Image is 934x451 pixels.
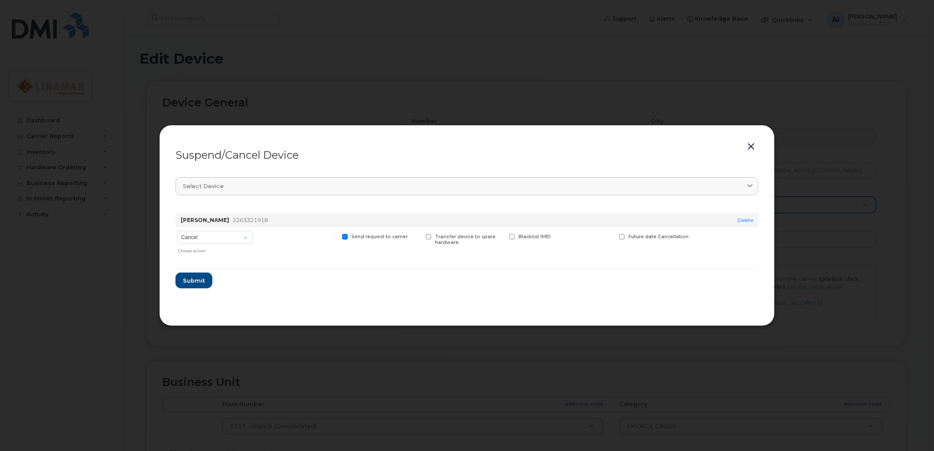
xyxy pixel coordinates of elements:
[609,234,613,238] input: Future date Cancellation
[628,234,689,240] span: Future date Cancellation
[351,234,408,240] span: Send request to carrier
[233,217,268,223] span: 2263321918
[175,150,759,160] div: Suspend/Cancel Device
[178,245,253,254] div: Choose action
[181,217,229,223] strong: [PERSON_NAME]
[183,276,205,285] span: Submit
[435,234,496,245] span: Transfer device to spare hardware
[175,273,212,288] button: Submit
[737,217,753,223] a: Delete
[415,234,420,238] input: Transfer device to spare hardware
[518,234,551,240] span: Blacklist IMEI
[175,177,759,195] a: Select device
[332,234,336,238] input: Send request to carrier
[499,234,503,238] input: Blacklist IMEI
[183,182,224,190] span: Select device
